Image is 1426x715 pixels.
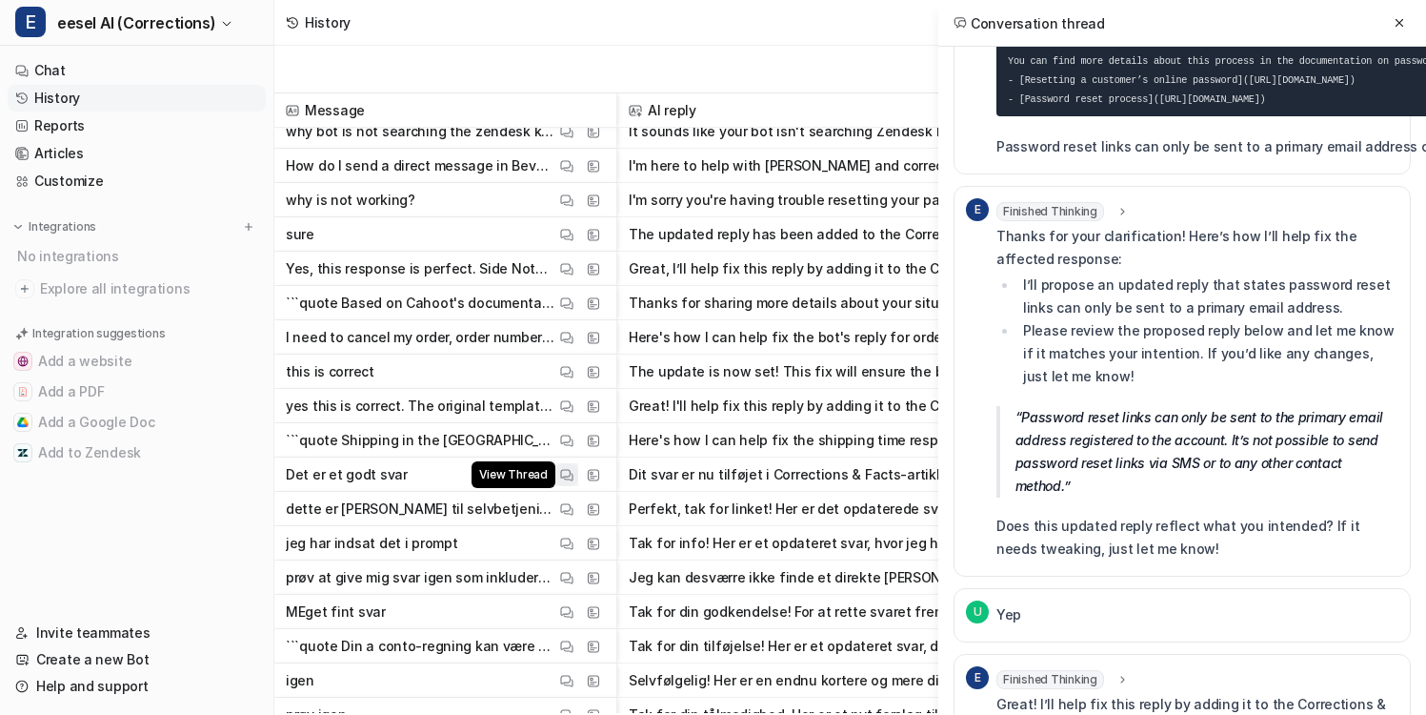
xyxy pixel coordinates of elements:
p: Integration suggestions [32,325,165,342]
button: Add a Google DocAdd a Google Doc [8,407,266,438]
p: dette er [PERSON_NAME] til selvbetjening. Brug det: [URL][PERSON_NAME][DOMAIN_NAME] [286,492,555,526]
button: It sounds like your bot isn't searching Zendesk knowledge articles as expected. This issue may be... [629,114,1000,149]
div: History [305,12,351,32]
span: eesel AI (Corrections) [57,10,215,36]
p: yes this is correct. The original template contained a reference to the 'ultimate recovery bundle... [286,389,555,423]
button: Perfekt, tak for linket! Her er det opdaterede svar med det direkte link til selvbetjeningen: > [... [629,492,1000,526]
p: ```quote Din a conto-regning kan være højere denne måned, fordi den beregnes ud fra dit forvented... [286,629,555,664]
button: Add a websiteAdd a website [8,346,266,377]
span: U [966,601,989,623]
button: Here's how I can help fix the shipping time response: I'll update the reply so it only includes t... [629,423,1000,458]
span: E [966,666,989,689]
p: this is correct [286,355,374,389]
img: expand menu [11,220,25,234]
button: View Thread [555,463,578,486]
button: I'm sorry you're having trouble resetting your password. I don't have specific information about ... [629,183,1000,217]
span: Finished Thinking [996,670,1104,689]
button: Tak for din godkendelse! For at rette svaret fremover, vil jeg tilføje følgende til Corrections &... [629,595,1000,629]
p: Yes, this response is perfect. Side Note: Just want to make an important distinction to prevent c... [286,252,555,286]
p: Yep [996,603,1021,626]
a: History [8,85,266,112]
img: Add a PDF [17,386,29,398]
button: Great, I’ll help fix this reply by adding it to the Corrections & Facts article. Here’s what will... [629,252,1000,286]
p: why is not working? [286,183,415,217]
button: Add a PDFAdd a PDF [8,377,266,407]
button: Jeg kan desværre ikke finde et direkte [PERSON_NAME] til selvbetjeningen online. Hvis du har et s... [629,561,1000,595]
img: Add a Google Doc [17,417,29,428]
button: Tak for din tilføjelse! Her er et opdateret svar, der inkluderer din bemærkning: > Din a conto-re... [629,629,1000,664]
p: Does this updated reply reflect what you intended? If it needs tweaking, just let me know! [996,515,1398,561]
li: Please review the proposed reply below and let me know if it matches your intention. If you’d lik... [1017,319,1398,388]
img: Add to Zendesk [17,447,29,459]
button: The updated reply has been added to the Corrections & Facts article. This means your bot will now... [629,217,1000,252]
p: Thanks for your clarification! Here’s how I’ll help fix the affected response: [996,225,1398,271]
button: Here's how I can help fix the bot's reply for order cancellation requests: I'll propose a short a... [629,320,1000,355]
span: Finished Thinking [996,202,1104,221]
p: MEget fint svar [286,595,386,629]
button: Add to ZendeskAdd to Zendesk [8,438,266,468]
p: Password reset links can only be sent to the primary email address registered to the account. It’... [1015,406,1398,498]
button: Great! I'll help fix this reply by adding it to the Corrections & Facts article. Here’s what will... [629,389,1000,423]
span: Explore all integrations [40,274,258,304]
p: ```quote Shipping in the [GEOGRAPHIC_DATA] typically takes 2–5 days after you place your order, a... [286,423,555,458]
button: Dit svar er nu tilføjet i Corrections & Facts-artiklen, som du kan finde på Articles-siden i vens... [629,458,1000,492]
p: igen [286,664,314,698]
button: The update is now set! This fix will ensure the bot gives a clear, product-agnostic shipping answ... [629,355,1000,389]
a: Customize [8,168,266,194]
a: Explore all integrations [8,276,266,302]
button: I'm here to help with [PERSON_NAME] and correcting bot responses. I don't have information on sen... [629,149,1000,183]
p: ```quote Based on Cahoot's documentation, orders with multiple quantities (like 2 or 3 units per ... [286,286,555,320]
p: I need to cancel my order, order number #29456 [286,320,555,355]
p: How do I send a direct message in Bevy Virtual Meetup? [286,149,555,183]
img: explore all integrations [15,279,34,298]
p: Det er et godt svar [286,458,408,492]
span: AI reply [625,93,1004,128]
div: No integrations [11,240,266,272]
a: Chat [8,57,266,84]
p: Integrations [29,219,96,235]
a: Invite teammates [8,620,266,646]
img: menu_add.svg [242,220,255,234]
span: View Thread [472,461,555,488]
button: Selvfølgelig! Her er en endnu kortere og mere direkte version uden link: > Du kan se, hvordan vi ... [629,664,1000,698]
img: Add a website [17,356,29,367]
span: E [15,7,46,37]
a: Reports [8,112,266,139]
li: I’ll propose an updated reply that states password reset links can only be sent to a primary emai... [1017,274,1398,319]
span: Message [282,93,609,128]
button: Integrations [8,217,102,236]
span: E [966,198,989,221]
p: jeg har indsat det i prompt [286,526,457,561]
button: Thanks for sharing more details about your situation. Here’s how I can help: I’ll propose an upda... [629,286,1000,320]
button: Tak for info! Her er et opdateret svar, hvor jeg har inkluderet link til selvbetjeningen: > [PERS... [629,526,1000,561]
p: why bot is not searching the zendesk knowledge articles [286,114,555,149]
p: prøv at give mig svar igen som inkluderer link til self service online [286,561,555,595]
a: Articles [8,140,266,167]
h2: Conversation thread [954,13,1105,33]
p: sure [286,217,314,252]
a: Create a new Bot [8,646,266,673]
a: Help and support [8,673,266,700]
